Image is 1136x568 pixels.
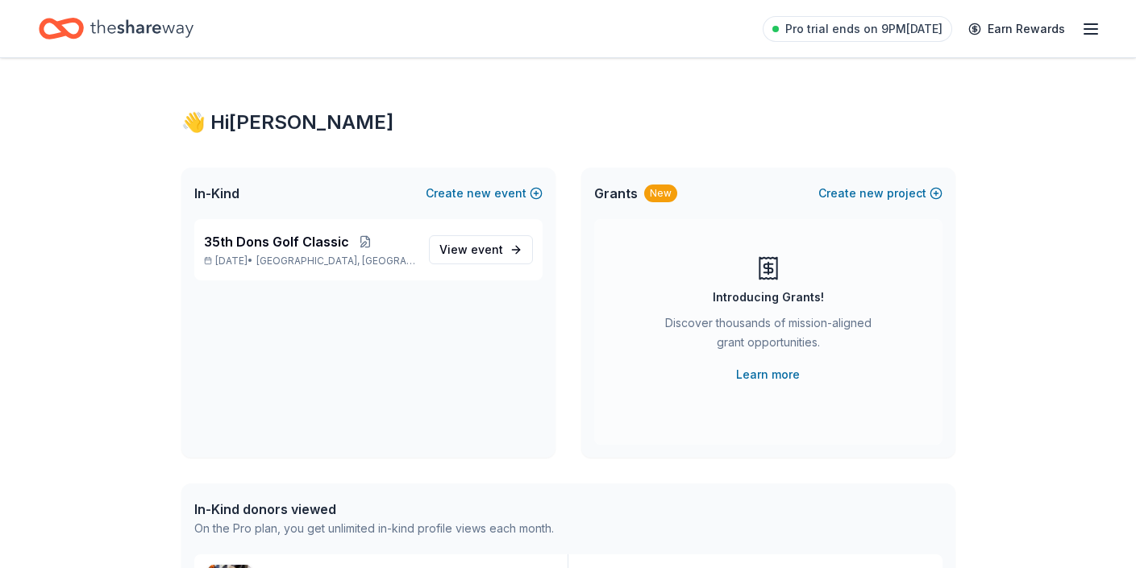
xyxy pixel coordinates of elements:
[859,184,884,203] span: new
[204,255,416,267] p: [DATE] •
[644,184,677,202] div: New
[39,10,193,48] a: Home
[194,500,554,519] div: In-Kind donors viewed
[763,16,952,42] a: Pro trial ends on 9PM[DATE]
[659,313,878,359] div: Discover thousands of mission-aligned grant opportunities.
[713,288,824,307] div: Introducing Grants!
[426,184,543,203] button: Createnewevent
[467,184,491,203] span: new
[429,235,533,264] a: View event
[785,19,943,39] span: Pro trial ends on 9PM[DATE]
[194,184,239,203] span: In-Kind
[204,232,349,251] span: 35th Dons Golf Classic
[194,519,554,538] div: On the Pro plan, you get unlimited in-kind profile views each month.
[959,15,1075,44] a: Earn Rewards
[439,240,503,259] span: View
[181,110,955,135] div: 👋 Hi [PERSON_NAME]
[818,184,943,203] button: Createnewproject
[736,365,800,384] a: Learn more
[594,184,638,203] span: Grants
[471,243,503,256] span: event
[256,255,415,267] span: [GEOGRAPHIC_DATA], [GEOGRAPHIC_DATA]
